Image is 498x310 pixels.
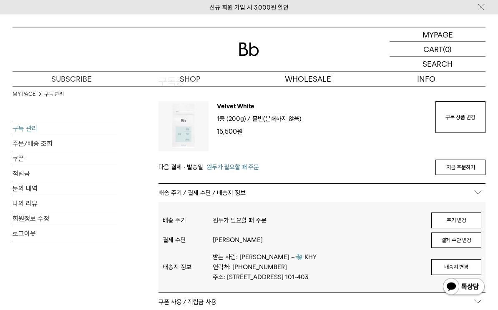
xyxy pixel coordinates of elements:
[158,184,485,202] p: 배송 주기 / 결제 수단 / 배송지 정보
[13,90,36,98] a: MY PAGE
[431,213,481,229] button: 주기 변경
[390,42,485,57] a: CART (0)
[13,121,117,136] a: 구독 관리
[163,264,213,271] div: 배송지 정보
[423,42,443,56] p: CART
[431,233,481,249] button: 결제 수단 변경
[217,102,427,114] p: Velvet White
[13,211,117,226] a: 회원정보 수정
[423,27,453,42] p: MYPAGE
[252,114,302,124] p: 홀빈(분쇄하지 않음)
[213,216,423,226] p: 원두가 필요할 때 주문
[131,72,249,86] a: SHOP
[206,162,259,172] span: 원두가 필요할 때 주문
[435,102,485,133] a: 구독 상품 변경
[390,27,485,42] a: MYPAGE
[158,102,209,152] img: 상품이미지
[249,72,367,86] p: WHOLESALE
[13,136,117,151] a: 주문/배송 조회
[213,235,423,245] p: [PERSON_NAME]
[213,262,423,272] p: 연락처: [PHONE_NUMBER]
[213,252,423,262] p: 받는 사람: [PERSON_NAME] ~🐳 KHY
[239,42,259,56] img: 로고
[217,127,427,137] p: 15,500
[163,237,213,244] div: 결제 수단
[443,42,452,56] p: (0)
[237,128,243,136] span: 원
[13,151,117,166] a: 쿠폰
[44,90,64,98] a: 구독 관리
[442,277,485,297] img: 카카오톡 채널 1:1 채팅 버튼
[423,57,453,71] p: SEARCH
[13,226,117,241] a: 로그아웃
[209,4,289,11] a: 신규 회원 가입 시 3,000원 할인
[158,162,203,172] span: 다음 결제 · 발송일
[13,166,117,181] a: 적립금
[13,72,131,86] a: SUBSCRIBE
[367,72,486,86] p: INFO
[435,160,485,176] a: 지금 주문하기
[13,196,117,211] a: 나의 리뷰
[163,217,213,225] div: 배송 주기
[217,115,251,123] span: 1종 (200g) /
[431,260,481,275] button: 배송지 변경
[13,181,117,196] a: 문의 내역
[158,75,485,102] h2: 구독중
[213,272,423,282] p: 주소: [STREET_ADDRESS] 101-403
